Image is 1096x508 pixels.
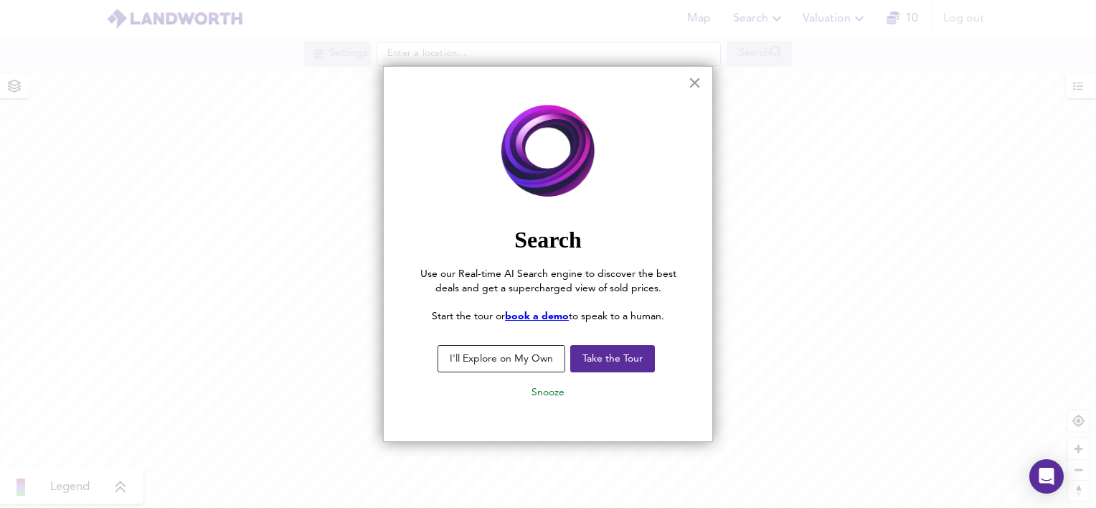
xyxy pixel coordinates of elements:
[438,345,565,372] button: I'll Explore on My Own
[412,226,684,253] h2: Search
[688,71,701,94] button: Close
[570,345,655,372] button: Take the Tour
[520,380,576,405] button: Snooze
[412,95,684,208] img: Employee Photo
[412,268,684,296] p: Use our Real-time AI Search engine to discover the best deals and get a supercharged view of sold...
[505,311,569,321] a: book a demo
[1029,459,1064,494] div: Open Intercom Messenger
[432,311,505,321] span: Start the tour or
[569,311,664,321] span: to speak to a human.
